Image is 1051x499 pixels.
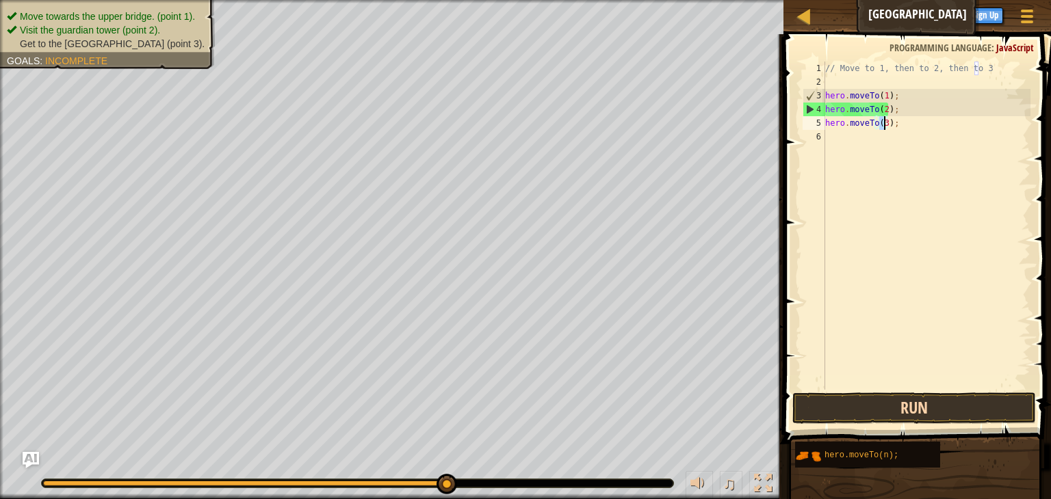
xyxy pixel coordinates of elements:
button: Adjust volume [686,471,713,499]
div: 4 [803,103,825,116]
button: ♫ [720,471,743,499]
li: Visit the guardian tower (point 2). [7,23,205,37]
img: portrait.png [795,443,821,469]
span: Programming language [890,41,991,54]
div: 3 [803,89,825,103]
span: JavaScript [996,41,1034,54]
span: : [40,55,45,66]
button: Ask AI [888,3,925,28]
div: 2 [803,75,825,89]
span: : [991,41,996,54]
button: Sign Up [968,8,1003,24]
div: 1 [803,62,825,75]
button: Run [792,392,1036,424]
li: Get to the town gate (point 3). [7,37,205,51]
div: 6 [803,130,825,144]
div: 5 [803,116,825,130]
span: Hints [932,8,955,21]
button: Ask AI [23,452,39,468]
span: Get to the [GEOGRAPHIC_DATA] (point 3). [20,38,205,49]
button: Toggle fullscreen [749,471,777,499]
span: Incomplete [45,55,107,66]
span: Goals [7,55,40,66]
span: Visit the guardian tower (point 2). [20,25,160,36]
span: hero.moveTo(n); [825,450,898,460]
span: Move towards the upper bridge. (point 1). [20,11,195,22]
button: Show game menu [1010,3,1044,35]
span: Ask AI [895,8,918,21]
li: Move towards the upper bridge. (point 1). [7,10,205,23]
span: ♫ [723,473,736,494]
